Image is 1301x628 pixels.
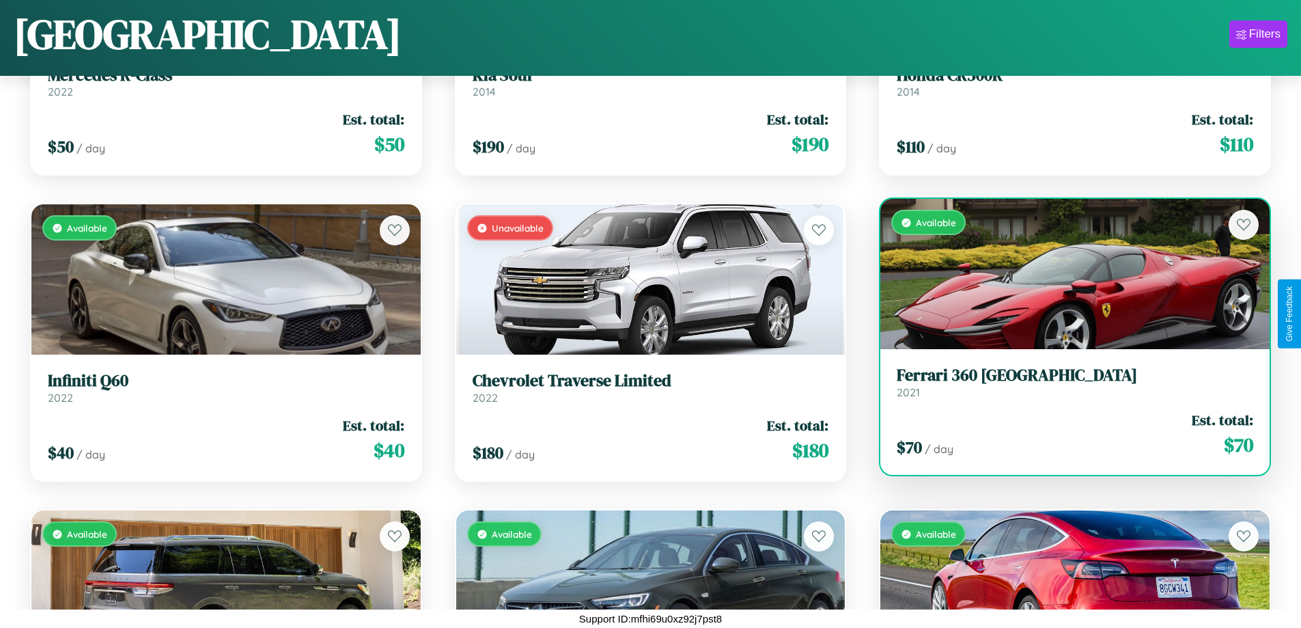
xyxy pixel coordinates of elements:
div: Give Feedback [1285,286,1294,342]
span: Est. total: [343,109,404,129]
span: Est. total: [1192,109,1253,129]
span: 2022 [48,391,73,405]
span: Available [916,217,956,228]
h3: Infiniti Q60 [48,371,404,391]
a: Mercedes R-Class2022 [48,66,404,99]
a: Infiniti Q602022 [48,371,404,405]
div: Filters [1249,27,1281,41]
span: Est. total: [1192,410,1253,430]
span: $ 70 [1224,431,1253,459]
span: Available [916,528,956,540]
span: Est. total: [767,415,828,435]
span: $ 110 [897,135,925,158]
span: 2014 [473,85,496,98]
span: / day [76,141,105,155]
h3: Ferrari 360 [GEOGRAPHIC_DATA] [897,366,1253,385]
span: Available [492,528,532,540]
span: $ 180 [473,441,503,464]
p: Support ID: mfhi69u0xz92j7pst8 [579,610,722,628]
a: Ferrari 360 [GEOGRAPHIC_DATA]2021 [897,366,1253,399]
h3: Chevrolet Traverse Limited [473,371,829,391]
span: $ 40 [374,437,404,464]
span: 2022 [48,85,73,98]
span: Available [67,528,107,540]
span: Est. total: [767,109,828,129]
span: $ 40 [48,441,74,464]
span: $ 190 [473,135,504,158]
a: Chevrolet Traverse Limited2022 [473,371,829,405]
span: / day [507,141,535,155]
span: $ 180 [792,437,828,464]
span: 2022 [473,391,498,405]
span: / day [506,448,535,461]
span: $ 110 [1220,131,1253,158]
span: $ 70 [897,436,922,459]
span: / day [925,442,953,456]
a: Kia Soul2014 [473,66,829,99]
span: $ 50 [374,131,404,158]
button: Filters [1229,21,1287,48]
a: Honda CR500R2014 [897,66,1253,99]
span: 2021 [897,385,920,399]
span: Est. total: [343,415,404,435]
span: Available [67,222,107,234]
span: / day [927,141,956,155]
span: $ 50 [48,135,74,158]
span: Unavailable [492,222,544,234]
span: $ 190 [792,131,828,158]
h1: [GEOGRAPHIC_DATA] [14,6,402,62]
span: / day [76,448,105,461]
span: 2014 [897,85,920,98]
